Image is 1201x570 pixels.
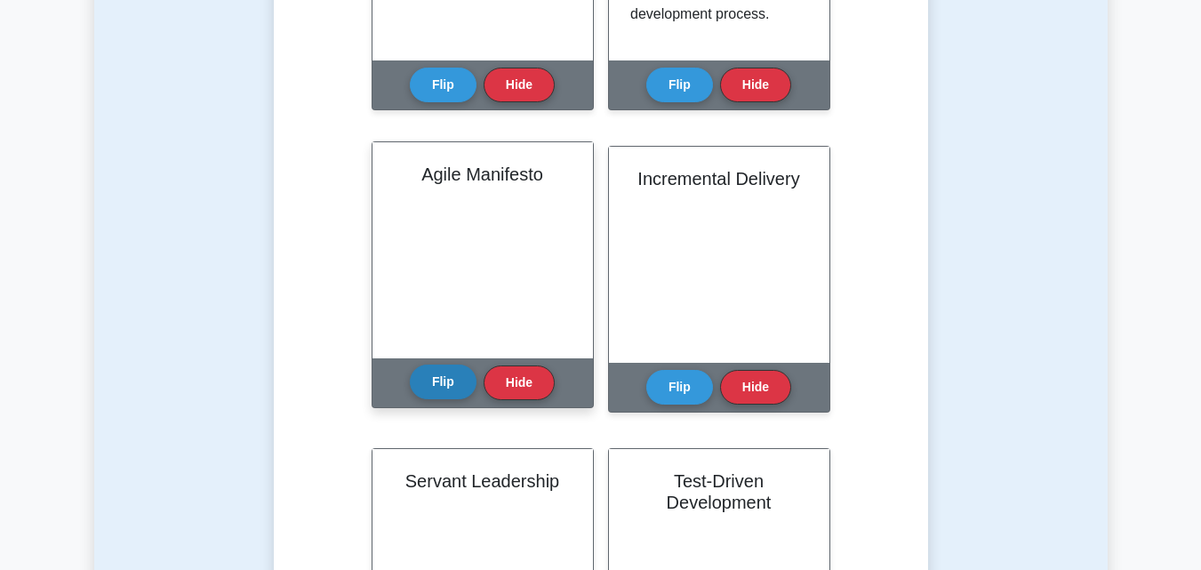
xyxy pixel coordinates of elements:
h2: Test-Driven Development [630,470,808,513]
button: Hide [720,370,791,405]
button: Flip [646,370,713,405]
button: Flip [410,365,476,399]
button: Flip [646,68,713,102]
h2: Servant Leadership [394,470,572,492]
button: Hide [484,68,555,102]
button: Hide [484,365,555,400]
h2: Incremental Delivery [630,168,808,189]
button: Flip [410,68,476,102]
button: Hide [720,68,791,102]
h2: Agile Manifesto [394,164,572,185]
